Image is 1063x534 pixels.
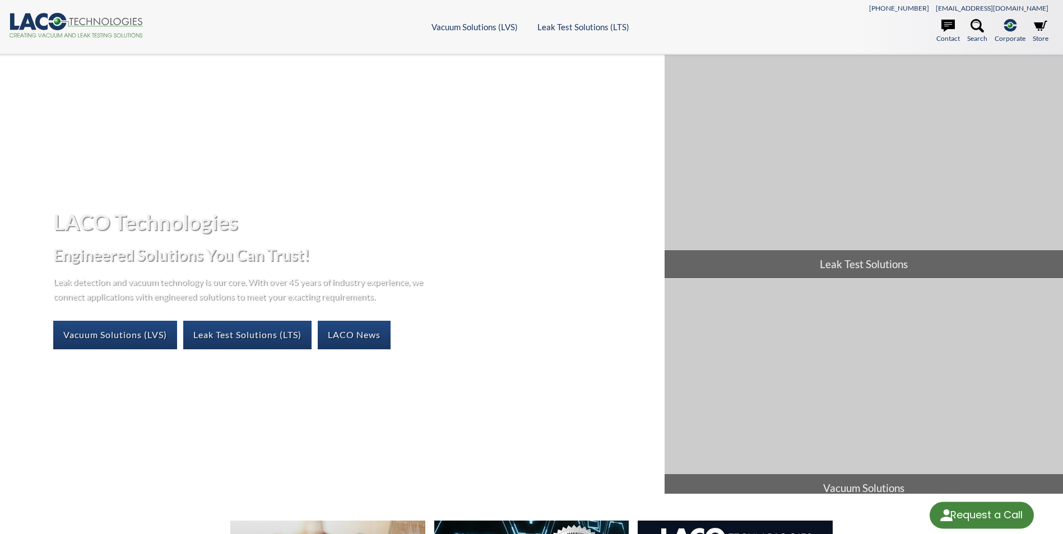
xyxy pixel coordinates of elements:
div: Request a Call [930,502,1034,529]
h2: Engineered Solutions You Can Trust! [53,245,656,265]
a: Search [967,19,987,44]
a: Leak Test Solutions (LTS) [183,321,312,349]
a: LACO News [318,321,391,349]
h1: LACO Technologies [53,208,656,236]
div: Request a Call [950,502,1023,528]
a: [EMAIL_ADDRESS][DOMAIN_NAME] [936,4,1048,12]
a: Vacuum Solutions (LVS) [53,321,177,349]
a: Contact [936,19,960,44]
a: Leak Test Solutions [665,55,1063,278]
img: round button [937,507,955,524]
a: Vacuum Solutions [665,279,1063,502]
a: Leak Test Solutions (LTS) [537,22,629,32]
a: Vacuum Solutions (LVS) [431,22,518,32]
a: [PHONE_NUMBER] [869,4,929,12]
a: Store [1033,19,1048,44]
span: Leak Test Solutions [665,250,1063,278]
p: Leak detection and vacuum technology is our core. With over 45 years of industry experience, we c... [53,274,429,303]
span: Corporate [995,33,1025,44]
span: Vacuum Solutions [665,474,1063,502]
